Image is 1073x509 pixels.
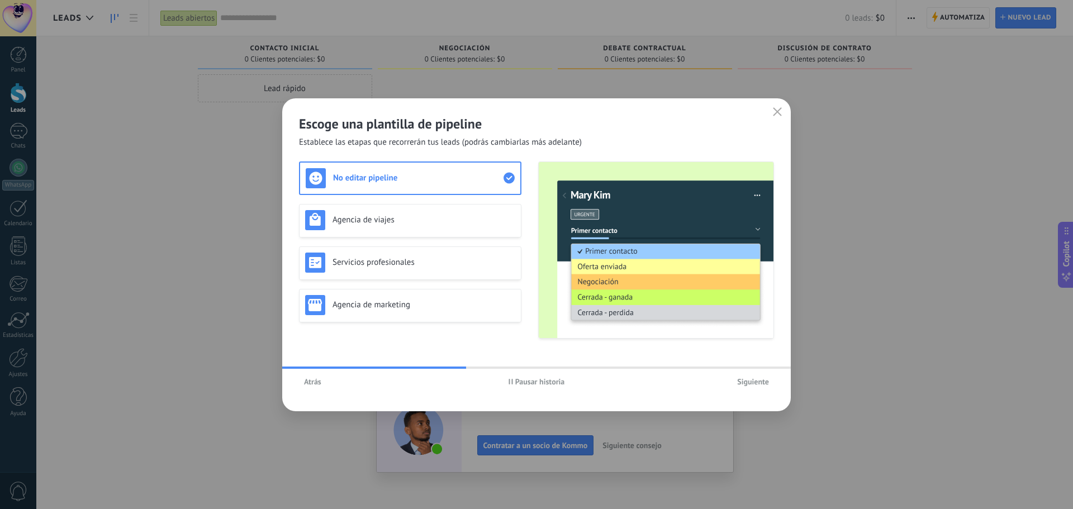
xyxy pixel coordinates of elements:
[333,299,515,310] h3: Agencia de marketing
[304,378,321,386] span: Atrás
[333,257,515,268] h3: Servicios profesionales
[504,373,570,390] button: Pausar historia
[333,173,504,183] h3: No editar pipeline
[333,215,515,225] h3: Agencia de viajes
[515,378,565,386] span: Pausar historia
[299,137,582,148] span: Establece las etapas que recorrerán tus leads (podrás cambiarlas más adelante)
[737,378,769,386] span: Siguiente
[299,115,774,132] h2: Escoge una plantilla de pipeline
[299,373,326,390] button: Atrás
[732,373,774,390] button: Siguiente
